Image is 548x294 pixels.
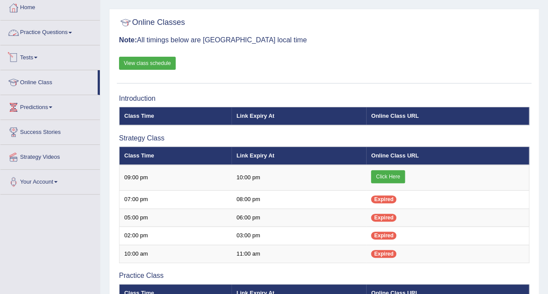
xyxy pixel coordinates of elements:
[119,95,529,103] h3: Introduction
[0,120,100,142] a: Success Stories
[231,209,366,227] td: 06:00 pm
[119,191,232,209] td: 07:00 pm
[0,45,100,67] a: Tests
[366,107,529,125] th: Online Class URL
[0,170,100,191] a: Your Account
[371,232,396,239] span: Expired
[231,147,366,165] th: Link Expiry At
[119,16,185,29] h2: Online Classes
[371,250,396,258] span: Expired
[231,227,366,245] td: 03:00 pm
[0,21,100,42] a: Practice Questions
[119,272,529,280] h3: Practice Class
[119,36,529,44] h3: All timings below are [GEOGRAPHIC_DATA] local time
[0,95,100,117] a: Predictions
[119,107,232,125] th: Class Time
[119,134,529,142] h3: Strategy Class
[371,170,405,183] a: Click Here
[371,195,396,203] span: Expired
[119,227,232,245] td: 02:00 pm
[0,145,100,167] a: Strategy Videos
[366,147,529,165] th: Online Class URL
[119,36,137,44] b: Note:
[119,165,232,191] td: 09:00 pm
[231,191,366,209] td: 08:00 pm
[0,70,98,92] a: Online Class
[119,57,176,70] a: View class schedule
[231,107,366,125] th: Link Expiry At
[231,245,366,263] td: 11:00 am
[371,214,396,222] span: Expired
[119,245,232,263] td: 10:00 am
[119,147,232,165] th: Class Time
[231,165,366,191] td: 10:00 pm
[119,209,232,227] td: 05:00 pm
